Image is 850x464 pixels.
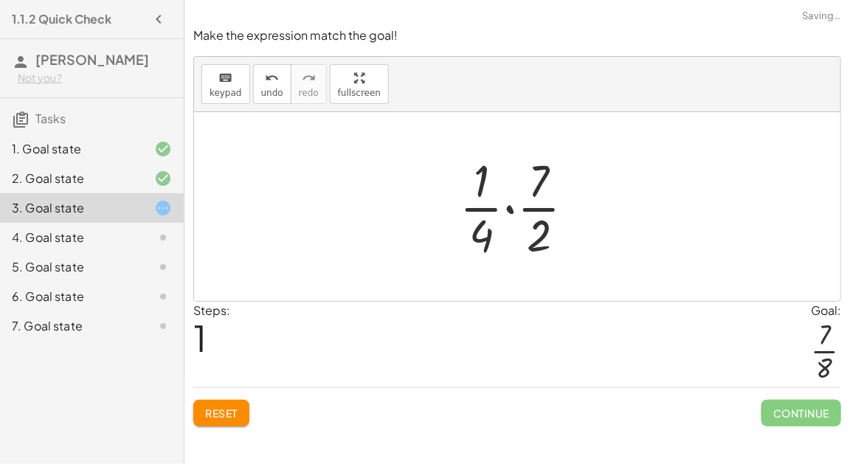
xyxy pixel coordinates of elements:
span: keypad [210,88,242,98]
i: Task not started. [154,317,172,335]
span: fullscreen [338,88,381,98]
label: Steps: [193,302,230,318]
div: 4. Goal state [12,229,131,246]
div: 3. Goal state [12,199,131,217]
i: Task not started. [154,258,172,276]
i: Task not started. [154,229,172,246]
div: 6. Goal state [12,288,131,305]
span: Tasks [35,111,66,126]
i: Task finished and correct. [154,140,172,158]
button: keyboardkeypad [201,64,250,104]
div: 1. Goal state [12,140,131,158]
h4: 1.1.2 Quick Check [12,10,111,28]
div: Not you? [18,71,172,86]
i: Task not started. [154,288,172,305]
div: 5. Goal state [12,258,131,276]
span: undo [261,88,283,98]
span: Saving… [802,9,841,24]
div: 2. Goal state [12,170,131,187]
span: Reset [205,406,238,420]
button: Reset [193,400,249,426]
i: undo [265,69,279,87]
div: 7. Goal state [12,317,131,335]
i: keyboard [218,69,232,87]
span: [PERSON_NAME] [35,51,149,68]
i: Task started. [154,199,172,217]
p: Make the expression match the goal! [193,27,841,44]
button: undoundo [253,64,291,104]
i: Task finished and correct. [154,170,172,187]
span: redo [299,88,319,98]
button: redoredo [291,64,327,104]
span: 1 [193,315,207,360]
div: Goal: [811,302,841,319]
i: redo [302,69,316,87]
button: fullscreen [330,64,389,104]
